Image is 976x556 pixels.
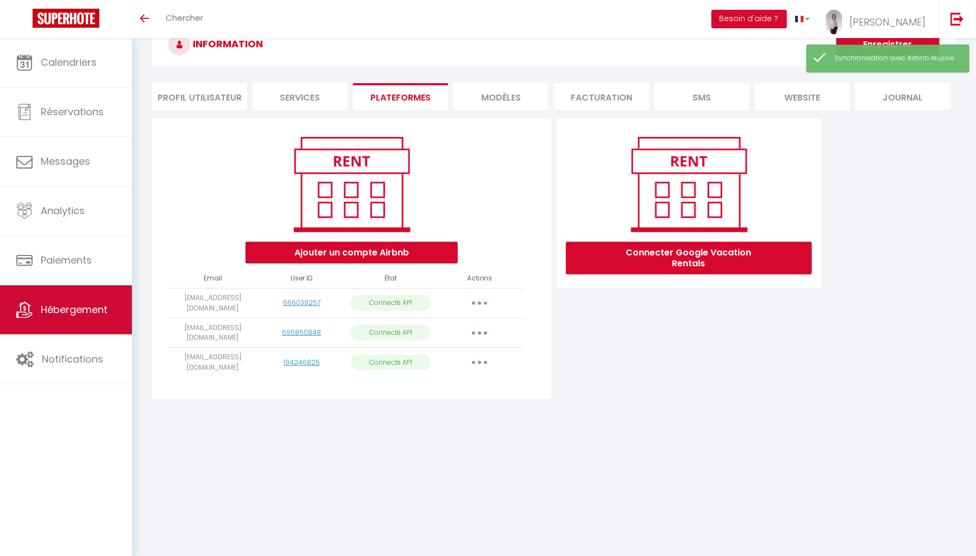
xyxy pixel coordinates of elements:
[834,53,958,64] div: Synchronisation avec Airbnb réussie
[166,12,203,23] span: Chercher
[253,83,348,110] li: Services
[755,83,850,110] li: website
[855,83,950,110] li: Journal
[41,253,92,267] span: Paiements
[41,154,90,168] span: Messages
[950,12,964,26] img: logout
[152,23,956,66] h3: INFORMATION
[42,352,103,366] span: Notifications
[152,83,247,110] li: Profil Utilisateur
[282,132,421,236] img: rent.png
[282,328,322,337] a: 695860848
[826,10,842,34] img: ...
[284,358,320,367] a: 194246825
[41,55,97,69] span: Calendriers
[168,348,257,378] td: [EMAIL_ADDRESS][DOMAIN_NAME]
[245,242,458,264] button: Ajouter un compte Airbnb
[41,105,104,118] span: Réservations
[168,318,257,348] td: [EMAIL_ADDRESS][DOMAIN_NAME]
[849,15,925,29] span: [PERSON_NAME]
[168,288,257,318] td: [EMAIL_ADDRESS][DOMAIN_NAME]
[350,355,431,371] p: Connecté API
[168,269,257,288] th: Email
[353,83,448,110] li: Plateformes
[454,83,549,110] li: MODÈLES
[435,269,524,288] th: Actions
[33,9,99,28] img: Super Booking
[711,10,787,28] button: Besoin d'aide ?
[350,295,431,311] p: Connecté API
[346,269,435,288] th: État
[350,325,431,341] p: Connecté API
[41,303,108,316] span: Hébergement
[654,83,750,110] li: SMS
[566,242,812,274] button: Connecter Google Vacation Rentals
[283,298,320,307] a: 666039257
[41,204,85,217] span: Analytics
[554,83,649,110] li: Facturation
[620,132,758,236] img: rent.png
[257,269,347,288] th: User ID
